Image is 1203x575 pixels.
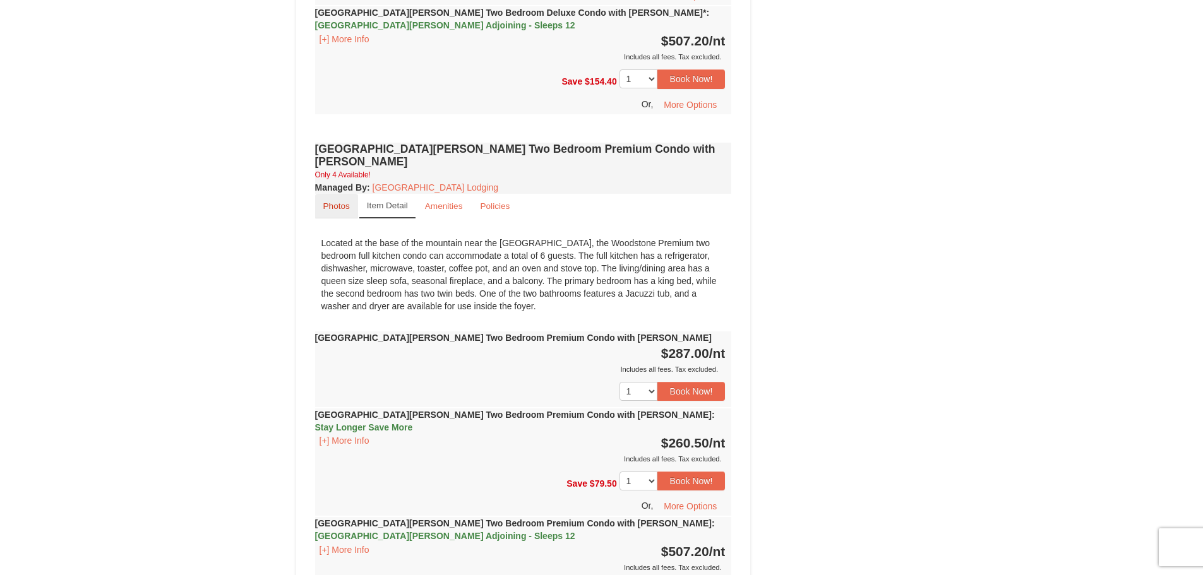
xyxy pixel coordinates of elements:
small: Photos [323,201,350,211]
strong: $287.00 [661,346,726,360]
strong: [GEOGRAPHIC_DATA][PERSON_NAME] Two Bedroom Premium Condo with [PERSON_NAME] [315,518,715,541]
button: More Options [655,497,725,516]
h4: [GEOGRAPHIC_DATA][PERSON_NAME] Two Bedroom Premium Condo with [PERSON_NAME] [315,143,732,168]
span: : [712,410,715,420]
a: [GEOGRAPHIC_DATA] Lodging [373,182,498,193]
strong: [GEOGRAPHIC_DATA][PERSON_NAME] Two Bedroom Premium Condo with [PERSON_NAME] [315,333,712,343]
span: $79.50 [590,478,617,489]
div: Located at the base of the mountain near the [GEOGRAPHIC_DATA], the Woodstone Premium two bedroom... [315,230,732,319]
button: [+] More Info [315,32,374,46]
div: Includes all fees. Tax excluded. [315,363,726,376]
span: /nt [709,33,726,48]
span: : [712,518,715,528]
span: Save [566,478,587,489]
div: Includes all fees. Tax excluded. [315,453,726,465]
span: Or, [642,98,654,109]
span: : [706,8,709,18]
span: /nt [709,544,726,559]
div: Includes all fees. Tax excluded. [315,50,726,63]
span: /nt [709,436,726,450]
span: $154.40 [585,76,617,86]
button: More Options [655,95,725,114]
button: [+] More Info [315,543,374,557]
button: [+] More Info [315,434,374,448]
span: Stay Longer Save More [315,422,413,432]
button: Book Now! [657,382,726,401]
span: $507.20 [661,33,709,48]
strong: [GEOGRAPHIC_DATA][PERSON_NAME] Two Bedroom Deluxe Condo with [PERSON_NAME]* [315,8,710,30]
strong: : [315,182,370,193]
strong: [GEOGRAPHIC_DATA][PERSON_NAME] Two Bedroom Premium Condo with [PERSON_NAME] [315,410,715,432]
span: /nt [709,346,726,360]
span: Save [561,76,582,86]
span: Or, [642,501,654,511]
small: Policies [480,201,510,211]
a: Photos [315,194,358,218]
button: Book Now! [657,69,726,88]
button: Book Now! [657,471,726,490]
div: Includes all fees. Tax excluded. [315,561,726,574]
a: Amenities [417,194,471,218]
span: [GEOGRAPHIC_DATA][PERSON_NAME] Adjoining - Sleeps 12 [315,20,575,30]
small: Item Detail [367,201,408,210]
a: Item Detail [359,194,416,218]
small: Amenities [425,201,463,211]
small: Only 4 Available! [315,170,371,179]
span: Managed By [315,182,367,193]
span: $507.20 [661,544,709,559]
a: Policies [472,194,518,218]
span: [GEOGRAPHIC_DATA][PERSON_NAME] Adjoining - Sleeps 12 [315,531,575,541]
span: $260.50 [661,436,709,450]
